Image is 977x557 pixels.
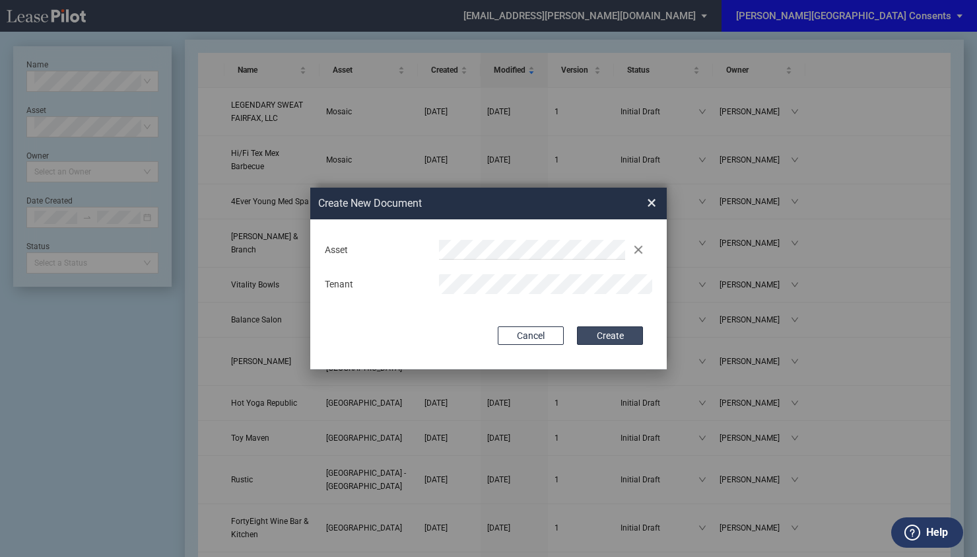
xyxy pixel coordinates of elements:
md-dialog: Create New ... [310,188,667,370]
button: Create [577,326,643,345]
label: Help [926,524,948,541]
div: Asset [317,244,431,257]
h2: Create New Document [318,196,599,211]
div: Tenant [317,278,431,291]
span: × [647,192,656,213]
button: Cancel [498,326,564,345]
